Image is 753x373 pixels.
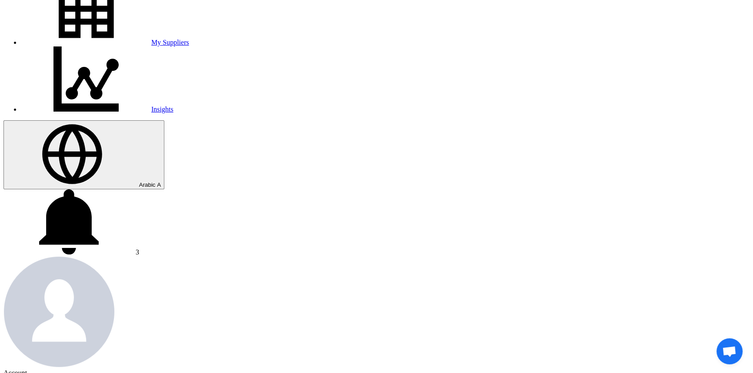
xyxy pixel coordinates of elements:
[139,182,156,188] font: Arabic
[157,182,161,188] font: A
[3,120,164,189] button: Arabic A
[136,248,139,256] font: 3
[716,338,743,364] div: Open chat
[151,106,173,113] font: Insights
[21,106,173,113] a: Insights
[151,39,189,46] font: My Suppliers
[3,256,115,367] img: profile_test.png
[21,39,189,46] a: My Suppliers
